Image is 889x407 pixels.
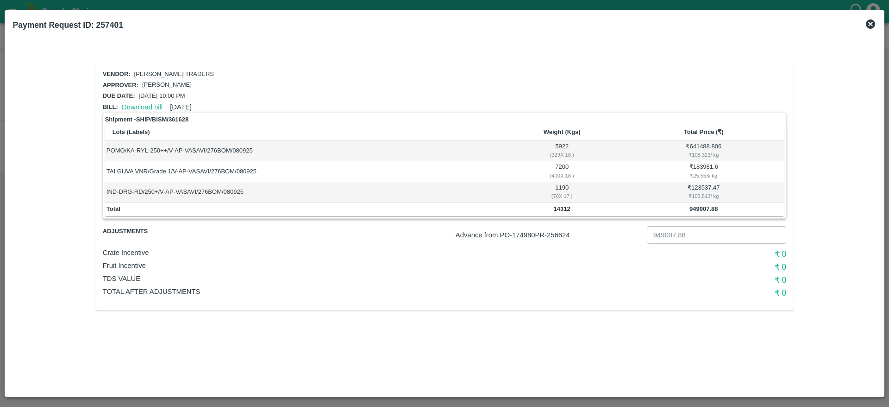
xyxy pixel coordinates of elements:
b: Payment Request ID: 257401 [13,20,123,30]
p: [PERSON_NAME] TRADERS [134,70,214,79]
div: ₹ 25.553 / kg [625,172,783,180]
strong: Shipment - SHIP/BISM/361628 [105,115,189,124]
h6: ₹ 0 [558,273,786,286]
p: Total After adjustments [103,286,558,297]
p: Crate Incentive [103,248,558,258]
span: Bill: [103,103,118,110]
td: 5922 [501,141,623,161]
p: [DATE] 10:00 PM [138,92,185,101]
div: ( 329 X 18 ) [502,151,622,159]
span: Adjustments [103,226,217,237]
td: IND-DRG-RD/250+/V-AP-VASAVI/276BOM/080925 [105,182,501,203]
div: ₹ 103.813 / kg [625,192,783,200]
div: ( 400 X 18 ) [502,172,622,180]
td: ₹ 123537.47 [623,182,784,203]
span: [DATE] [170,103,192,111]
td: ₹ 641488.806 [623,141,784,161]
a: Download bill [122,103,163,111]
div: ₹ 108.323 / kg [625,151,783,159]
td: ₹ 183981.6 [623,161,784,182]
p: [PERSON_NAME] [142,81,192,89]
p: Advance from PO- 174980 PR- 256624 [456,230,643,240]
span: Vendor: [103,70,131,77]
td: TAI GUVA VNR/Grade 1/V-AP-VASAVI/276BOM/080925 [105,161,501,182]
p: Fruit Incentive [103,261,558,271]
span: Due date: [103,92,135,99]
div: ( 70 X 17 ) [502,192,622,200]
h6: ₹ 0 [558,248,786,261]
b: Lots (Labels) [113,128,150,135]
b: 949007.88 [689,205,718,212]
input: Advance [647,226,787,244]
td: POMO/KA-RYL-250++/V-AP-VASAVI/276BOM/080925 [105,141,501,161]
h6: ₹ 0 [558,286,786,299]
p: TDS VALUE [103,273,558,284]
b: Total Price (₹) [684,128,724,135]
td: 1190 [501,182,623,203]
b: 14312 [554,205,570,212]
td: 7200 [501,161,623,182]
span: Approver: [103,82,138,89]
b: Total [106,205,120,212]
h6: ₹ 0 [558,261,786,273]
b: Weight (Kgs) [544,128,581,135]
